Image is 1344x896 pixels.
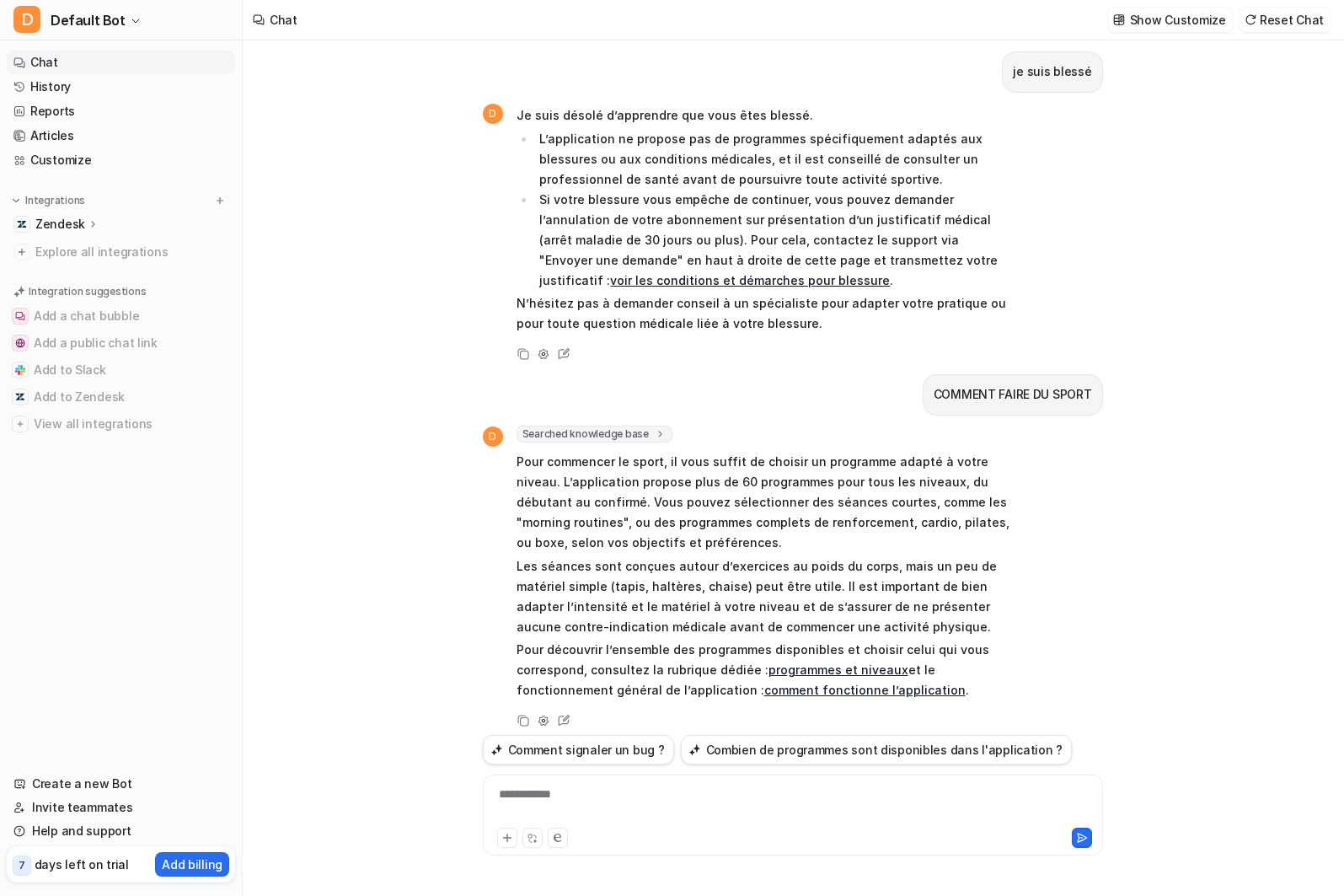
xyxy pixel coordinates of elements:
[483,427,503,447] span: D
[7,357,235,384] button: Add to SlackAdd to Slack
[764,683,966,697] a: comment fonctionne l’application
[155,852,229,877] button: Add billing
[7,124,235,148] a: Articles
[15,338,25,348] img: Add a public chat link
[35,239,228,266] span: Explore all integrations
[517,105,1009,126] p: Je suis désolé d’apprendre que vous êtes blessé.
[270,11,297,29] div: Chat
[1130,11,1226,29] p: Show Customize
[517,426,672,443] span: Searched knowledge base
[25,194,85,207] p: Integrations
[35,216,85,233] p: Zendesk
[681,735,1072,765] button: Combien de programmes sont disponibles dans l'application ?
[13,6,40,33] span: D
[535,129,1009,190] li: L’application ne propose pas de programmes spécifiquement adaptés aux blessures ou aux conditions...
[7,99,235,123] a: Reports
[7,796,235,819] a: Invite teammates
[7,772,235,796] a: Create a new Bot
[15,365,25,375] img: Add to Slack
[483,735,674,765] button: Comment signaler un bug ?
[483,104,503,124] span: D
[51,8,126,32] span: Default Bot
[517,293,1009,334] p: N’hésitez pas à demander conseil à un spécialiste pour adapter votre pratique ou pour toute quest...
[7,819,235,843] a: Help and support
[7,410,235,437] button: View all integrationsView all integrations
[13,244,30,260] img: explore all integrations
[610,273,890,287] a: voir les conditions et démarches pour blessure
[7,303,235,330] button: Add a chat bubbleAdd a chat bubble
[517,640,1009,700] p: Pour découvrir l’ensemble des programmes disponibles et choisir celui qui vous correspond, consul...
[934,384,1092,405] p: COMMENT FAIRE DU SPORT
[768,663,908,677] a: programmes et niveaux
[517,556,1009,637] p: Les séances sont conçues autour d’exercices au poids du corps, mais un peu de matériel simple (ta...
[7,192,90,209] button: Integrations
[15,419,25,429] img: View all integrations
[7,51,235,74] a: Chat
[19,858,25,873] p: 7
[17,219,27,229] img: Zendesk
[535,190,1009,291] li: Si votre blessure vous empêche de continuer, vous pouvez demander l’annulation de votre abonnemen...
[15,392,25,402] img: Add to Zendesk
[7,75,235,99] a: History
[10,195,22,207] img: expand menu
[35,856,129,873] p: days left on trial
[1245,13,1256,26] img: reset
[7,330,235,357] button: Add a public chat linkAdd a public chat link
[1108,8,1233,32] button: Show Customize
[29,284,146,299] p: Integration suggestions
[1240,8,1331,32] button: Reset Chat
[214,195,226,207] img: menu_add.svg
[7,148,235,172] a: Customize
[7,240,235,264] a: Explore all integrations
[1013,62,1091,82] p: je suis blessé
[7,384,235,410] button: Add to ZendeskAdd to Zendesk
[15,311,25,321] img: Add a chat bubble
[517,452,1009,553] p: Pour commencer le sport, il vous suffit de choisir un programme adapté à votre niveau. L’applicat...
[162,856,222,873] p: Add billing
[1113,13,1125,26] img: customize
